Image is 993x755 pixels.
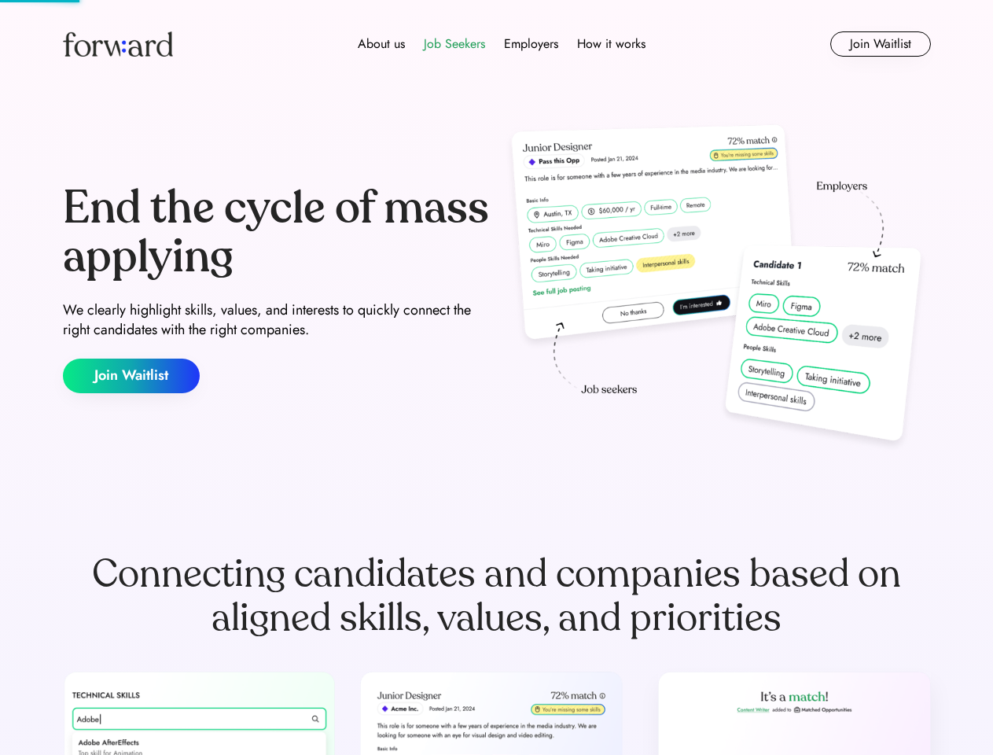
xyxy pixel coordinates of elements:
[63,359,200,393] button: Join Waitlist
[63,31,173,57] img: Forward logo
[577,35,645,53] div: How it works
[830,31,931,57] button: Join Waitlist
[358,35,405,53] div: About us
[63,300,491,340] div: We clearly highlight skills, values, and interests to quickly connect the right candidates with t...
[503,120,931,458] img: hero-image.png
[63,184,491,281] div: End the cycle of mass applying
[424,35,485,53] div: Job Seekers
[63,552,931,640] div: Connecting candidates and companies based on aligned skills, values, and priorities
[504,35,558,53] div: Employers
